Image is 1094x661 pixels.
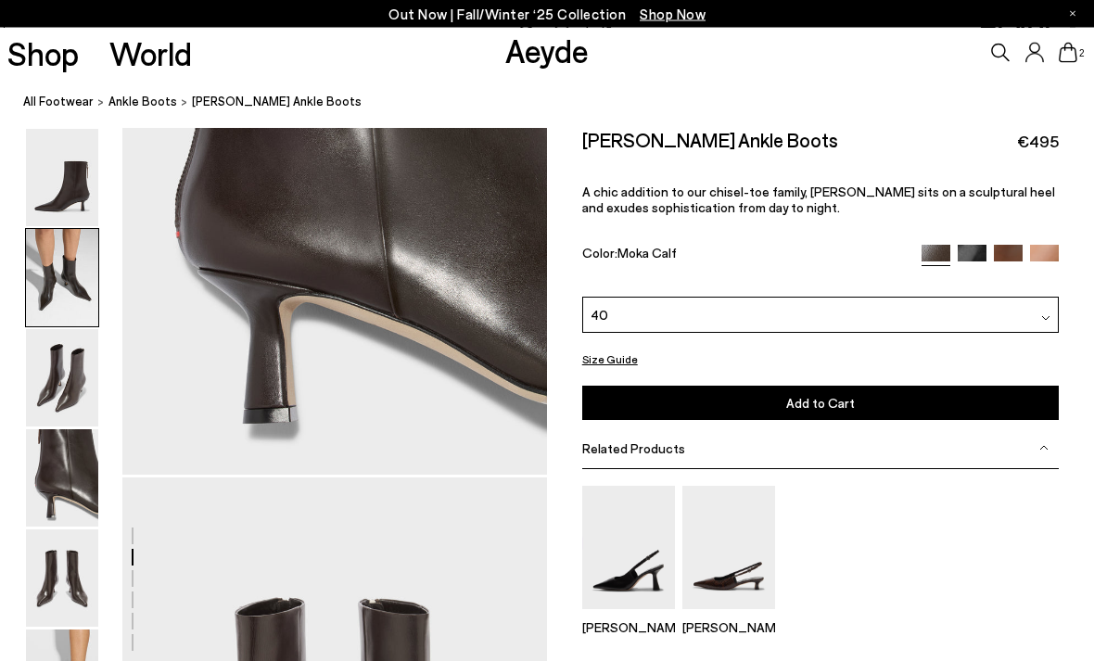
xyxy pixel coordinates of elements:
div: Color: [582,246,907,267]
a: World [109,37,192,70]
p: [PERSON_NAME] [682,620,775,636]
img: svg%3E [1039,444,1049,453]
a: Shop [7,37,79,70]
img: Rowan Chiseled Ankle Boots - Image 1 [26,130,98,227]
a: 2 [1059,43,1077,63]
img: Catrina Slingback Pumps [682,487,775,610]
span: Related Products [582,441,685,457]
img: Fernanda Slingback Pumps [582,487,675,610]
img: Rowan Chiseled Ankle Boots - Image 5 [26,530,98,628]
a: Catrina Slingback Pumps [PERSON_NAME] [682,597,775,636]
span: Add to Cart [786,396,855,412]
span: ankle boots [108,95,177,109]
a: Fernanda Slingback Pumps [PERSON_NAME] [582,597,675,636]
a: Aeyde [505,31,589,70]
a: ankle boots [108,93,177,112]
span: A chic addition to our chisel-toe family, [PERSON_NAME] sits on a sculptural heel and exudes soph... [582,184,1055,216]
span: Navigate to /collections/new-in [640,6,706,22]
img: Rowan Chiseled Ankle Boots - Image 4 [26,430,98,528]
button: Add to Cart [582,387,1060,421]
h2: [PERSON_NAME] Ankle Boots [582,129,838,152]
img: Rowan Chiseled Ankle Boots - Image 2 [26,230,98,327]
span: [PERSON_NAME] Ankle Boots [192,93,362,112]
span: 40 [591,306,608,325]
span: €495 [1017,131,1059,154]
nav: breadcrumb [23,78,1094,129]
span: Moka Calf [617,246,677,261]
a: All Footwear [23,93,94,112]
p: Out Now | Fall/Winter ‘25 Collection [388,3,706,26]
img: svg%3E [1041,314,1050,324]
p: [PERSON_NAME] [582,620,675,636]
button: Size Guide [582,349,638,372]
span: 2 [1077,48,1087,58]
img: Rowan Chiseled Ankle Boots - Image 3 [26,330,98,427]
